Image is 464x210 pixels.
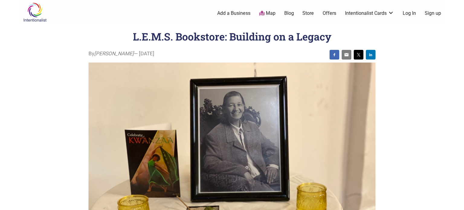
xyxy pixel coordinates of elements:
[217,10,250,17] a: Add a Business
[344,52,349,57] img: email sharing button
[332,52,337,57] img: facebook sharing button
[345,10,394,17] a: Intentionalist Cards
[425,10,441,17] a: Sign up
[21,2,49,22] img: Intentionalist
[323,10,336,17] a: Offers
[356,52,361,57] img: twitter sharing button
[302,10,314,17] a: Store
[89,50,154,58] span: By — [DATE]
[133,30,331,43] h1: L.E.M.S. Bookstore: Building on a Legacy
[94,50,134,57] i: [PERSON_NAME]
[368,52,373,57] img: linkedin sharing button
[259,10,275,17] a: Map
[284,10,294,17] a: Blog
[403,10,416,17] a: Log In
